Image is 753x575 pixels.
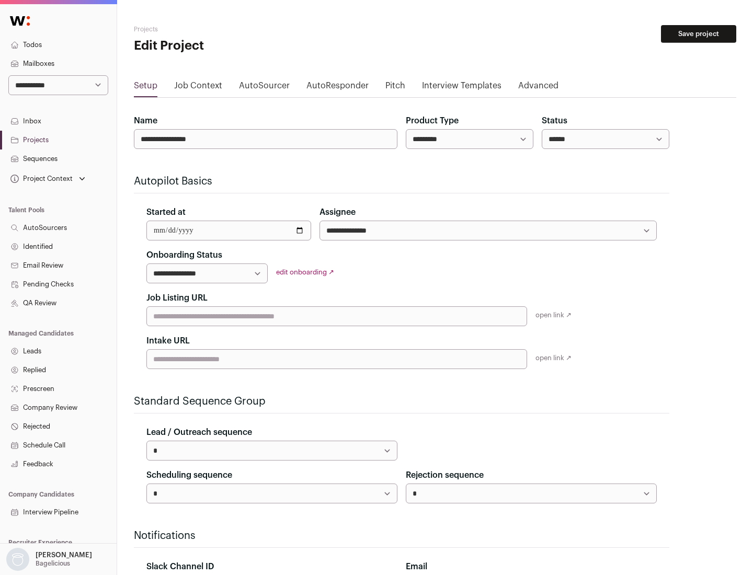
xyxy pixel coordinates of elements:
[276,269,334,275] a: edit onboarding ↗
[134,528,669,543] h2: Notifications
[146,426,252,439] label: Lead / Outreach sequence
[4,10,36,31] img: Wellfound
[320,206,356,218] label: Assignee
[306,79,369,96] a: AutoResponder
[146,249,222,261] label: Onboarding Status
[134,38,335,54] h1: Edit Project
[6,548,29,571] img: nopic.png
[406,560,657,573] div: Email
[146,560,214,573] label: Slack Channel ID
[422,79,501,96] a: Interview Templates
[146,335,190,347] label: Intake URL
[134,114,157,127] label: Name
[36,551,92,559] p: [PERSON_NAME]
[406,469,484,481] label: Rejection sequence
[146,292,208,304] label: Job Listing URL
[239,79,290,96] a: AutoSourcer
[661,25,736,43] button: Save project
[36,559,70,568] p: Bagelicious
[134,174,669,189] h2: Autopilot Basics
[4,548,94,571] button: Open dropdown
[134,25,335,33] h2: Projects
[518,79,558,96] a: Advanced
[8,171,87,186] button: Open dropdown
[134,79,157,96] a: Setup
[542,114,567,127] label: Status
[146,469,232,481] label: Scheduling sequence
[385,79,405,96] a: Pitch
[146,206,186,218] label: Started at
[134,394,669,409] h2: Standard Sequence Group
[8,175,73,183] div: Project Context
[406,114,459,127] label: Product Type
[174,79,222,96] a: Job Context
